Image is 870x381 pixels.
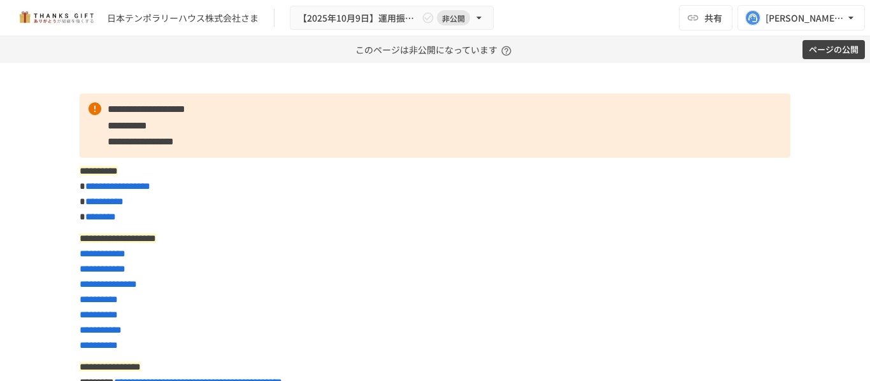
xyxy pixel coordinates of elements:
span: 共有 [704,11,722,25]
p: このページは非公開になっています [355,36,515,63]
button: 【2025年10月9日】運用振り返りミーティング非公開 [290,6,494,31]
button: [PERSON_NAME][EMAIL_ADDRESS][DOMAIN_NAME] [738,5,865,31]
span: 【2025年10月9日】運用振り返りミーティング [298,10,419,26]
button: ページの公開 [802,40,865,60]
img: mMP1OxWUAhQbsRWCurg7vIHe5HqDpP7qZo7fRoNLXQh [15,8,97,28]
div: [PERSON_NAME][EMAIL_ADDRESS][DOMAIN_NAME] [766,10,845,26]
div: 日本テンポラリーハウス株式会社さま [107,11,259,25]
button: 共有 [679,5,732,31]
span: 非公開 [437,11,470,25]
